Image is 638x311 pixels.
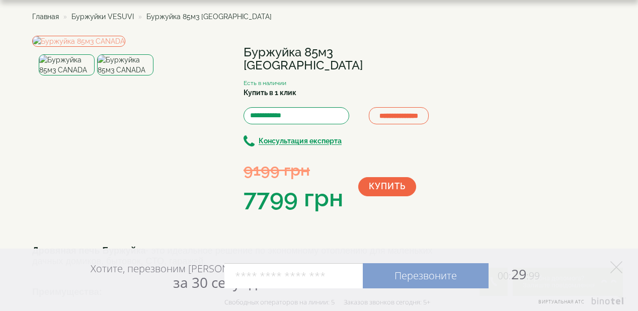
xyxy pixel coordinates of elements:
b: Консультация експерта [259,137,342,145]
div: 9199 грн [244,159,343,181]
h1: Буржуйка 85м3 [GEOGRAPHIC_DATA] [244,46,455,72]
a: Главная [32,13,59,21]
a: Буржуйки VESUVI [71,13,134,21]
span: 00: [498,269,511,282]
font: - это идеальное решение по экономному отоплению для маленьких дачных домиков, бытовок, СТО, гаражей. [32,246,433,266]
span: 29 [489,265,540,283]
a: Перезвоните [363,263,489,288]
div: Свободных операторов на линии: 5 Заказов звонков сегодня: 5+ [224,298,430,306]
span: Буржуйка 85м3 [GEOGRAPHIC_DATA] [146,13,272,21]
img: Буржуйка 85м3 CANADA [97,54,153,75]
a: Виртуальная АТС [532,297,625,311]
span: за 30 секунд? [173,273,263,292]
label: Купить в 1 клик [244,88,296,98]
div: Хотите, перезвоним [PERSON_NAME] [91,262,263,290]
small: Есть в наличии [244,80,286,87]
img: Буржуйка 85м3 CANADA [39,54,95,75]
img: Буржуйка 85м3 CANADA [32,36,125,47]
span: :99 [526,269,540,282]
div: 7799 грн [244,181,343,215]
b: Дровяная печь Буржуйка [32,246,146,256]
button: Купить [358,177,416,196]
